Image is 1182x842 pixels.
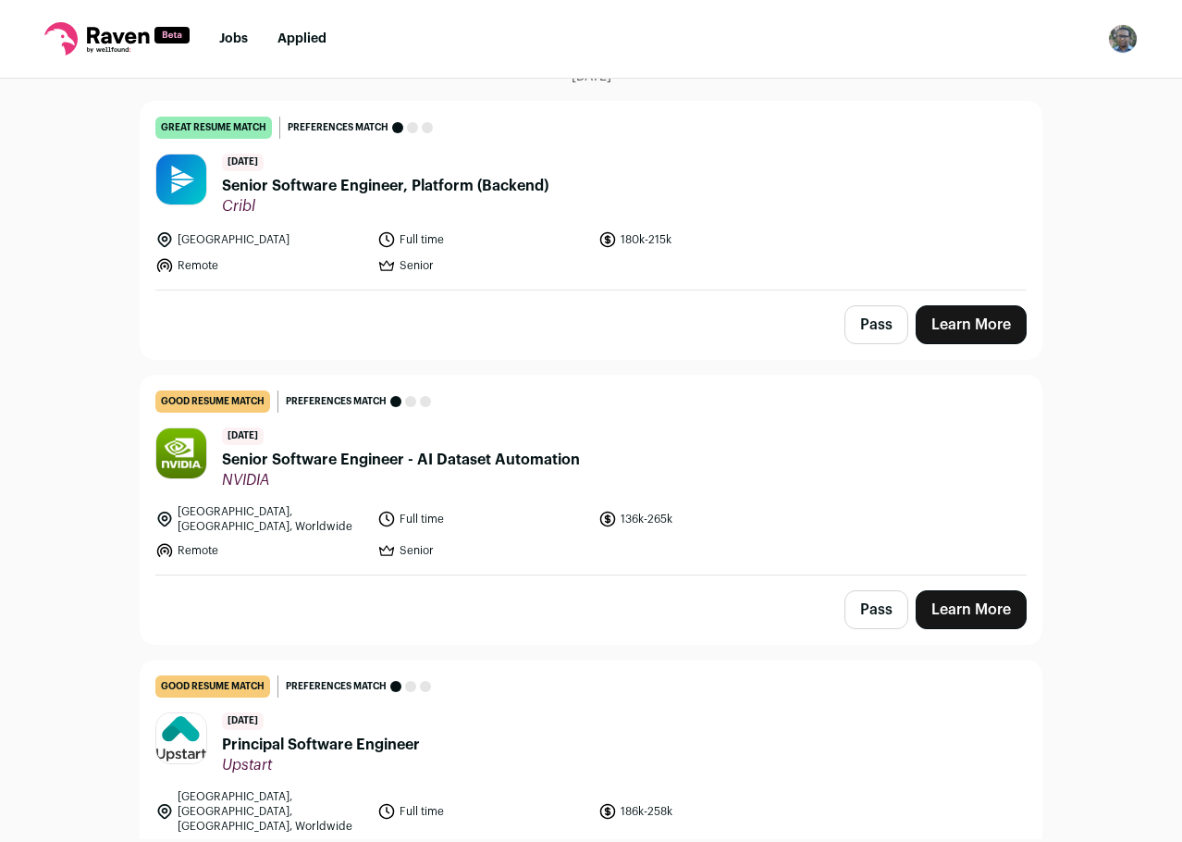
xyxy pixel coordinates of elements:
[377,789,588,834] li: Full time
[222,471,580,489] span: NVIDIA
[155,230,366,249] li: [GEOGRAPHIC_DATA]
[286,677,387,696] span: Preferences match
[156,155,206,204] img: aac85fbee0fd35df2b1d7eceab885039613023d014bee40dd848814b3dafdff0.jpg
[377,230,588,249] li: Full time
[377,256,588,275] li: Senior
[222,427,264,445] span: [DATE]
[156,713,206,763] img: b62aa42298112786ee09b448f8424fe8214e8e4b0f39baff56fdf86041132ec2.jpg
[222,175,548,197] span: Senior Software Engineer, Platform (Backend)
[155,541,366,560] li: Remote
[222,756,420,774] span: Upstart
[222,734,420,756] span: Principal Software Engineer
[222,154,264,171] span: [DATE]
[222,197,548,216] span: Cribl
[1108,24,1138,54] img: 8730264-medium_jpg
[155,504,366,534] li: [GEOGRAPHIC_DATA], [GEOGRAPHIC_DATA], Worldwide
[598,230,809,249] li: 180k-215k
[219,32,248,45] a: Jobs
[377,504,588,534] li: Full time
[844,590,908,629] button: Pass
[844,305,908,344] button: Pass
[155,390,270,413] div: good resume match
[377,541,588,560] li: Senior
[598,789,809,834] li: 186k-258k
[277,32,326,45] a: Applied
[155,789,366,834] li: [GEOGRAPHIC_DATA], [GEOGRAPHIC_DATA], [GEOGRAPHIC_DATA], Worldwide
[155,117,272,139] div: great resume match
[916,590,1027,629] a: Learn More
[155,256,366,275] li: Remote
[155,675,270,698] div: good resume match
[141,376,1041,575] a: good resume match Preferences match [DATE] Senior Software Engineer - AI Dataset Automation NVIDI...
[141,102,1041,290] a: great resume match Preferences match [DATE] Senior Software Engineer, Platform (Backend) Cribl [G...
[1108,24,1138,54] button: Open dropdown
[222,449,580,471] span: Senior Software Engineer - AI Dataset Automation
[156,428,206,478] img: 21765c2efd07c533fb69e7d2fdab94113177da91290e8a5934e70fdfae65a8e1.jpg
[598,504,809,534] li: 136k-265k
[222,712,264,730] span: [DATE]
[286,392,387,411] span: Preferences match
[288,118,388,137] span: Preferences match
[916,305,1027,344] a: Learn More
